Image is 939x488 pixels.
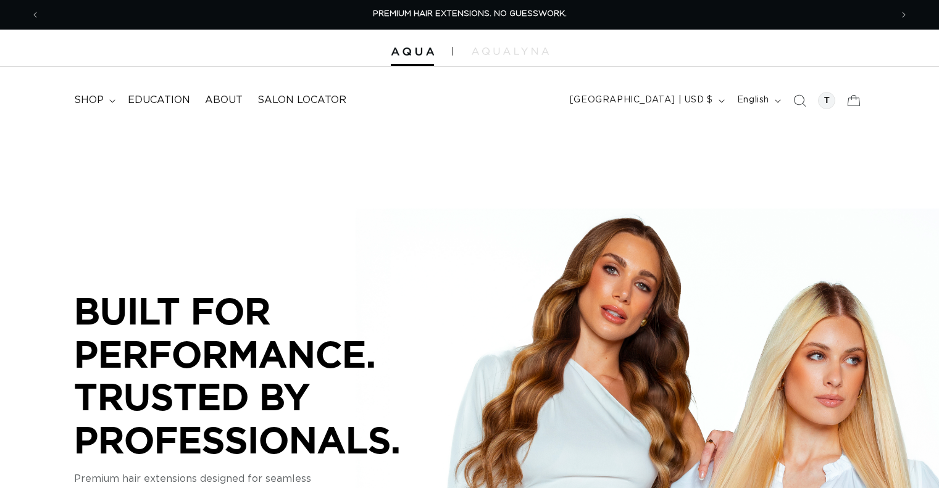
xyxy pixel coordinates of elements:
a: Education [120,86,198,114]
button: English [730,89,786,112]
button: [GEOGRAPHIC_DATA] | USD $ [562,89,730,112]
span: Education [128,94,190,107]
span: English [737,94,769,107]
span: Salon Locator [257,94,346,107]
button: Previous announcement [22,3,49,27]
span: shop [74,94,104,107]
p: BUILT FOR PERFORMANCE. TRUSTED BY PROFESSIONALS. [74,289,444,461]
button: Next announcement [890,3,917,27]
span: PREMIUM HAIR EXTENSIONS. NO GUESSWORK. [373,10,567,18]
span: About [205,94,243,107]
img: Aqua Hair Extensions [391,48,434,56]
summary: Search [786,87,813,114]
span: [GEOGRAPHIC_DATA] | USD $ [570,94,713,107]
summary: shop [67,86,120,114]
img: aqualyna.com [472,48,549,55]
a: Salon Locator [250,86,354,114]
a: About [198,86,250,114]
